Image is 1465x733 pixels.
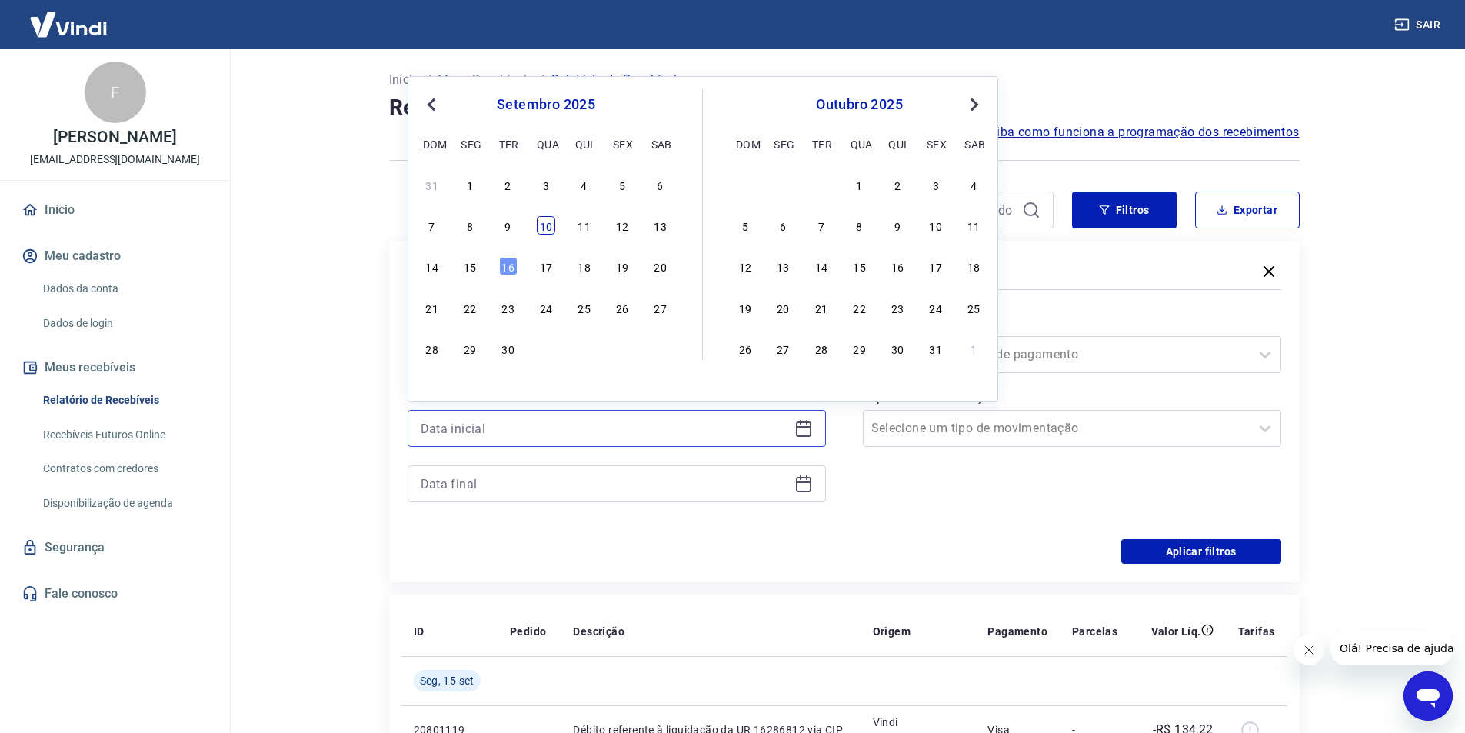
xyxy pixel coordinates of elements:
div: Choose segunda-feira, 13 de outubro de 2025 [774,257,792,275]
a: Saiba como funciona a programação dos recebimentos [982,123,1300,142]
a: Dados de login [37,308,211,339]
div: Choose segunda-feira, 22 de setembro de 2025 [461,298,479,317]
div: sab [964,135,983,153]
div: Choose domingo, 5 de outubro de 2025 [736,216,754,235]
div: Choose quarta-feira, 1 de outubro de 2025 [537,339,555,358]
a: Recebíveis Futuros Online [37,419,211,451]
div: Choose segunda-feira, 6 de outubro de 2025 [774,216,792,235]
div: Choose terça-feira, 28 de outubro de 2025 [812,339,831,358]
button: Next Month [965,95,984,114]
div: Choose quinta-feira, 16 de outubro de 2025 [888,257,907,275]
div: Choose terça-feira, 21 de outubro de 2025 [812,298,831,317]
div: Choose sexta-feira, 10 de outubro de 2025 [927,216,945,235]
div: Choose quinta-feira, 4 de setembro de 2025 [575,175,594,194]
div: Choose sexta-feira, 12 de setembro de 2025 [613,216,631,235]
div: Choose sexta-feira, 26 de setembro de 2025 [613,298,631,317]
div: Choose domingo, 7 de setembro de 2025 [423,216,441,235]
div: Choose quarta-feira, 8 de outubro de 2025 [851,216,869,235]
div: Choose segunda-feira, 8 de setembro de 2025 [461,216,479,235]
div: Choose terça-feira, 14 de outubro de 2025 [812,257,831,275]
a: Dados da conta [37,273,211,305]
div: Choose domingo, 21 de setembro de 2025 [423,298,441,317]
div: Choose sexta-feira, 24 de outubro de 2025 [927,298,945,317]
button: Meus recebíveis [18,351,211,385]
div: qua [537,135,555,153]
div: Choose quinta-feira, 2 de outubro de 2025 [888,175,907,194]
div: F [85,62,146,123]
div: Choose sexta-feira, 3 de outubro de 2025 [927,175,945,194]
p: Pagamento [987,624,1047,639]
p: Origem [873,624,911,639]
h4: Relatório de Recebíveis [389,92,1300,123]
div: Choose sábado, 6 de setembro de 2025 [651,175,670,194]
div: Choose quarta-feira, 15 de outubro de 2025 [851,257,869,275]
div: Choose quinta-feira, 2 de outubro de 2025 [575,339,594,358]
div: Choose segunda-feira, 29 de setembro de 2025 [461,339,479,358]
p: [EMAIL_ADDRESS][DOMAIN_NAME] [30,152,200,168]
p: [PERSON_NAME] [53,129,176,145]
div: Choose terça-feira, 2 de setembro de 2025 [499,175,518,194]
a: Início [389,71,420,89]
a: Fale conosco [18,577,211,611]
a: Relatório de Recebíveis [37,385,211,416]
div: Choose sábado, 25 de outubro de 2025 [964,298,983,317]
p: / [426,71,431,89]
img: Vindi [18,1,118,48]
div: Choose quarta-feira, 10 de setembro de 2025 [537,216,555,235]
p: Valor Líq. [1151,624,1201,639]
p: / [539,71,544,89]
div: sex [927,135,945,153]
div: qua [851,135,869,153]
div: ter [499,135,518,153]
div: Choose sábado, 27 de setembro de 2025 [651,298,670,317]
div: ter [812,135,831,153]
button: Aplicar filtros [1121,539,1281,564]
a: Disponibilização de agenda [37,488,211,519]
div: Choose domingo, 26 de outubro de 2025 [736,339,754,358]
div: Choose segunda-feira, 27 de outubro de 2025 [774,339,792,358]
div: Choose domingo, 28 de setembro de 2025 [736,175,754,194]
div: Choose terça-feira, 30 de setembro de 2025 [499,339,518,358]
div: sex [613,135,631,153]
div: sab [651,135,670,153]
div: Choose domingo, 31 de agosto de 2025 [423,175,441,194]
div: outubro 2025 [734,95,985,114]
div: Choose terça-feira, 9 de setembro de 2025 [499,216,518,235]
div: Choose terça-feira, 23 de setembro de 2025 [499,298,518,317]
label: Forma de Pagamento [866,315,1278,333]
div: Choose quarta-feira, 29 de outubro de 2025 [851,339,869,358]
a: Meus Recebíveis [438,71,533,89]
span: Seg, 15 set [420,673,474,688]
div: Choose sexta-feira, 5 de setembro de 2025 [613,175,631,194]
div: Choose sábado, 4 de outubro de 2025 [964,175,983,194]
div: Choose sexta-feira, 19 de setembro de 2025 [613,257,631,275]
div: Choose quarta-feira, 22 de outubro de 2025 [851,298,869,317]
p: Relatório de Recebíveis [551,71,684,89]
div: month 2025-10 [734,173,985,359]
div: Choose quinta-feira, 25 de setembro de 2025 [575,298,594,317]
a: Início [18,193,211,227]
div: Choose sexta-feira, 31 de outubro de 2025 [927,339,945,358]
div: Choose sexta-feira, 3 de outubro de 2025 [613,339,631,358]
a: Contratos com credores [37,453,211,485]
div: Choose domingo, 19 de outubro de 2025 [736,298,754,317]
span: Olá! Precisa de ajuda? [9,11,129,23]
div: qui [575,135,594,153]
p: Parcelas [1072,624,1117,639]
div: Choose domingo, 28 de setembro de 2025 [423,339,441,358]
div: month 2025-09 [421,173,671,359]
div: qui [888,135,907,153]
div: Choose quinta-feira, 30 de outubro de 2025 [888,339,907,358]
div: Choose quarta-feira, 24 de setembro de 2025 [537,298,555,317]
div: dom [736,135,754,153]
div: seg [461,135,479,153]
label: Tipo de Movimentação [866,388,1278,407]
div: Choose sábado, 13 de setembro de 2025 [651,216,670,235]
div: Choose segunda-feira, 29 de setembro de 2025 [774,175,792,194]
div: Choose domingo, 14 de setembro de 2025 [423,257,441,275]
div: Choose sábado, 11 de outubro de 2025 [964,216,983,235]
div: Choose quinta-feira, 23 de outubro de 2025 [888,298,907,317]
